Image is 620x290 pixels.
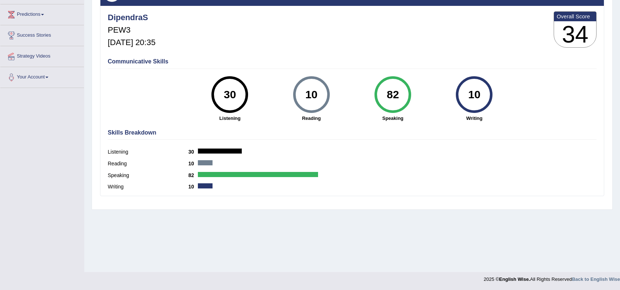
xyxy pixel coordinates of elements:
h4: DipendraS [108,13,155,22]
h5: PEW3 [108,26,155,34]
h4: Communicative Skills [108,58,597,65]
h4: Skills Breakdown [108,129,597,136]
h3: 34 [554,21,596,48]
strong: Writing [437,115,511,122]
strong: Speaking [356,115,430,122]
label: Writing [108,183,188,191]
strong: Reading [274,115,348,122]
div: 2025 © All Rights Reserved [484,272,620,283]
div: 10 [461,79,488,110]
a: Back to English Wise [572,276,620,282]
a: Predictions [0,4,84,23]
div: 10 [298,79,325,110]
a: Strategy Videos [0,46,84,65]
label: Reading [108,160,188,168]
h5: [DATE] 20:35 [108,38,155,47]
b: 82 [188,172,198,178]
b: 10 [188,184,198,190]
b: 10 [188,161,198,166]
label: Listening [108,148,188,156]
a: Success Stories [0,25,84,44]
b: Overall Score [557,13,594,19]
strong: English Wise. [499,276,530,282]
div: 82 [379,79,406,110]
div: 30 [217,79,243,110]
a: Your Account [0,67,84,85]
label: Speaking [108,172,188,179]
strong: Listening [193,115,267,122]
b: 30 [188,149,198,155]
